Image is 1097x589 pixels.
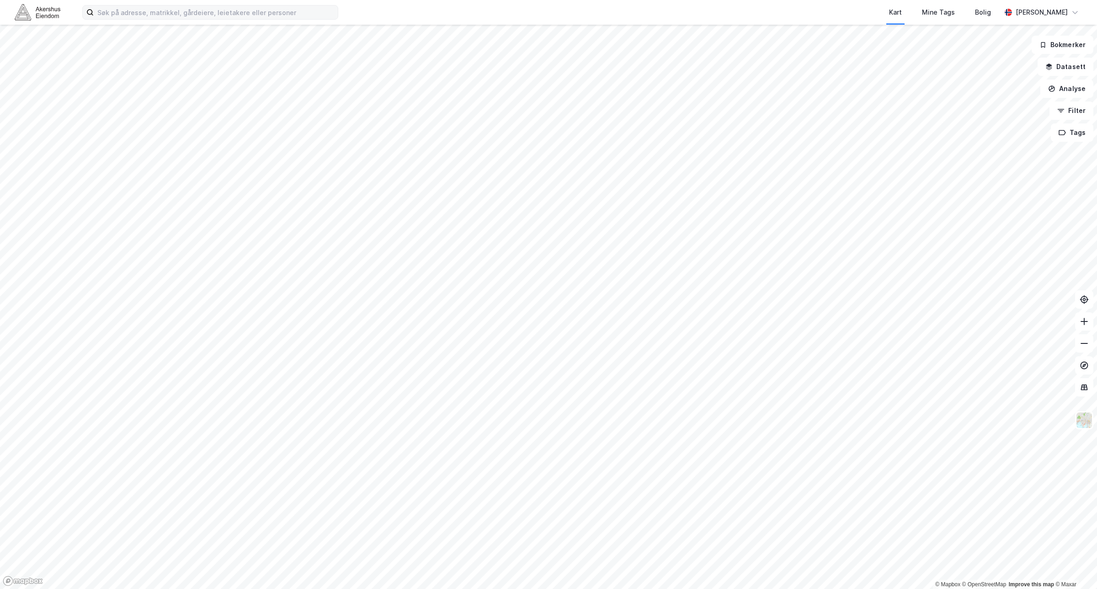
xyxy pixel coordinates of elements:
[962,581,1006,588] a: OpenStreetMap
[889,7,902,18] div: Kart
[15,4,60,20] img: akershus-eiendom-logo.9091f326c980b4bce74ccdd9f866810c.svg
[3,576,43,586] a: Mapbox homepage
[1040,80,1093,98] button: Analyse
[1076,412,1093,429] img: Z
[1049,102,1093,120] button: Filter
[935,581,960,588] a: Mapbox
[1038,58,1093,76] button: Datasett
[94,5,338,19] input: Søk på adresse, matrikkel, gårdeiere, leietakere eller personer
[1032,36,1093,54] button: Bokmerker
[1051,545,1097,589] div: Kontrollprogram for chat
[1051,123,1093,142] button: Tags
[1009,581,1054,588] a: Improve this map
[1016,7,1068,18] div: [PERSON_NAME]
[1051,545,1097,589] iframe: Chat Widget
[922,7,955,18] div: Mine Tags
[975,7,991,18] div: Bolig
